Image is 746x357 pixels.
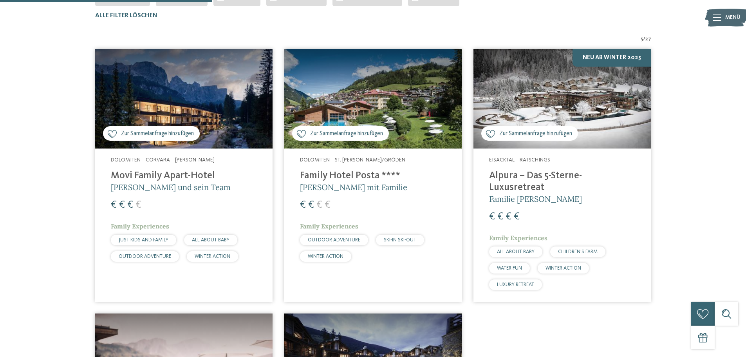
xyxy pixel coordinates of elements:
span: Dolomiten – St. [PERSON_NAME]/Gröden [300,157,405,163]
a: Familienhotels gesucht? Hier findet ihr die besten! Zur Sammelanfrage hinzufügen Dolomiten – St. ... [284,49,462,302]
h4: Movi Family Apart-Hotel [111,170,257,182]
span: 5 [641,35,643,43]
span: € [135,200,141,210]
span: Zur Sammelanfrage hinzufügen [121,130,194,138]
span: € [308,200,314,210]
span: LUXURY RETREAT [497,282,534,287]
span: Eisacktal – Ratschings [489,157,550,163]
span: / [643,35,645,43]
span: € [514,212,520,222]
span: JUST KIDS AND FAMILY [119,237,168,243]
span: Family Experiences [111,222,169,230]
span: [PERSON_NAME] mit Familie [300,182,407,192]
span: WINTER ACTION [195,254,230,259]
h4: Alpura – Das 5-Sterne-Luxusretreat [489,170,635,194]
span: € [316,200,322,210]
span: Dolomiten – Corvara – [PERSON_NAME] [111,157,215,163]
span: CHILDREN’S FARM [558,249,598,254]
span: OUTDOOR ADVENTURE [119,254,171,259]
span: € [489,212,495,222]
span: Family Experiences [489,234,547,242]
span: € [119,200,125,210]
span: € [325,200,331,210]
span: € [506,212,511,222]
span: ALL ABOUT BABY [497,249,535,254]
span: Familie [PERSON_NAME] [489,194,582,204]
span: WINTER ACTION [308,254,343,259]
span: € [111,200,117,210]
span: Family Experiences [300,222,358,230]
span: € [497,212,503,222]
h4: Family Hotel Posta **** [300,170,446,182]
img: Familienhotels gesucht? Hier findet ihr die besten! [284,49,462,149]
span: Zur Sammelanfrage hinzufügen [499,130,572,138]
img: Familienhotels gesucht? Hier findet ihr die besten! [473,49,651,149]
a: Familienhotels gesucht? Hier findet ihr die besten! Zur Sammelanfrage hinzufügen Neu ab Winter 20... [473,49,651,302]
span: SKI-IN SKI-OUT [384,237,416,243]
span: OUTDOOR ADVENTURE [308,237,360,243]
span: Alle Filter löschen [95,13,157,19]
span: € [300,200,306,210]
img: Familienhotels gesucht? Hier findet ihr die besten! [95,49,273,149]
span: 27 [645,35,651,43]
span: Zur Sammelanfrage hinzufügen [310,130,383,138]
span: WATER FUN [497,266,522,271]
span: [PERSON_NAME] und sein Team [111,182,231,192]
span: € [127,200,133,210]
span: WINTER ACTION [546,266,581,271]
a: Familienhotels gesucht? Hier findet ihr die besten! Zur Sammelanfrage hinzufügen Dolomiten – Corv... [95,49,273,302]
span: ALL ABOUT BABY [192,237,229,243]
